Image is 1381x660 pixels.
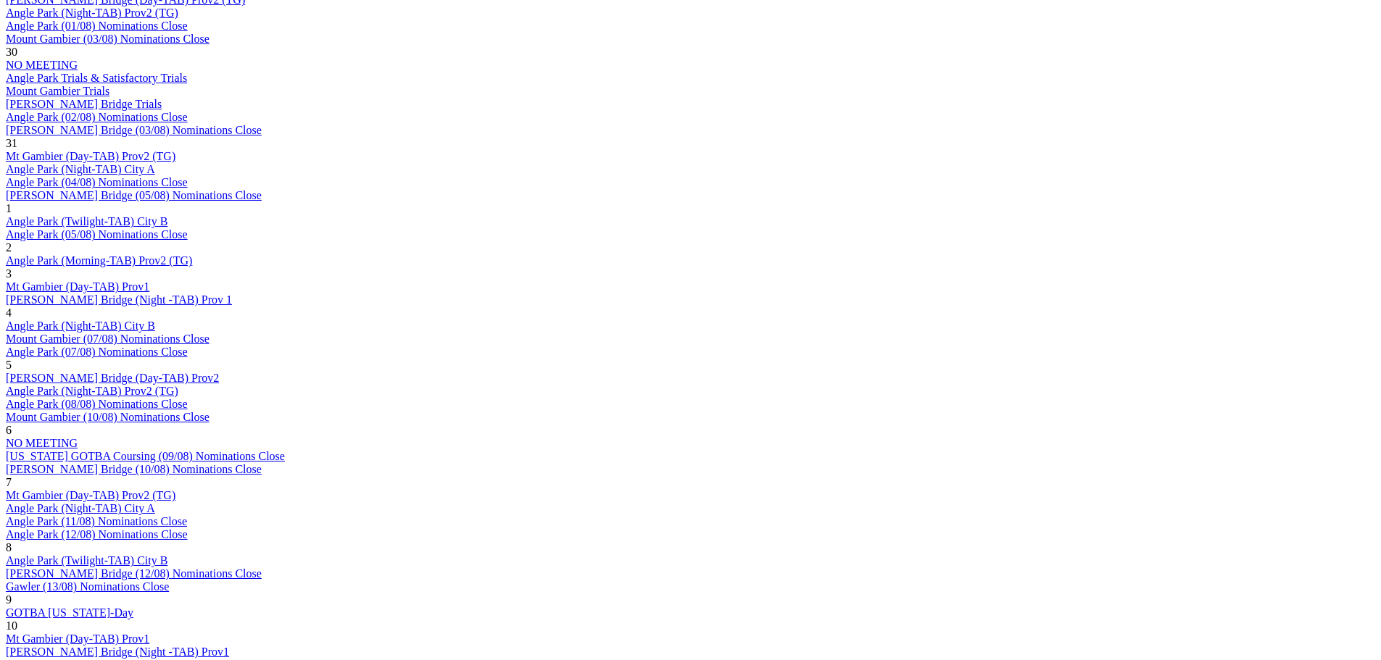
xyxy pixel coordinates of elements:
[6,202,12,214] span: 1
[6,319,155,332] a: Angle Park (Night-TAB) City B
[6,228,188,241] a: Angle Park (05/08) Nominations Close
[6,463,262,475] a: [PERSON_NAME] Bridge (10/08) Nominations Close
[6,346,188,358] a: Angle Park (07/08) Nominations Close
[6,450,285,462] a: [US_STATE] GOTBA Coursing (09/08) Nominations Close
[6,72,187,84] a: Angle Park Trials & Satisfactory Trials
[6,554,167,567] a: Angle Park (Twilight-TAB) City B
[6,606,133,619] a: GOTBA [US_STATE]-Day
[6,111,188,123] a: Angle Park (02/08) Nominations Close
[6,59,78,71] a: NO MEETING
[6,541,12,554] span: 8
[6,306,12,319] span: 4
[6,176,188,188] a: Angle Park (04/08) Nominations Close
[6,7,178,19] a: Angle Park (Night-TAB) Prov2 (TG)
[6,632,149,645] a: Mt Gambier (Day-TAB) Prov1
[6,489,175,501] a: Mt Gambier (Day-TAB) Prov2 (TG)
[6,528,188,540] a: Angle Park (12/08) Nominations Close
[6,293,232,306] a: [PERSON_NAME] Bridge (Night -TAB) Prov 1
[6,98,162,110] a: [PERSON_NAME] Bridge Trials
[6,385,178,397] a: Angle Park (Night-TAB) Prov2 (TG)
[6,437,78,449] a: NO MEETING
[6,398,188,410] a: Angle Park (08/08) Nominations Close
[6,254,192,267] a: Angle Park (Morning-TAB) Prov2 (TG)
[6,567,262,580] a: [PERSON_NAME] Bridge (12/08) Nominations Close
[6,215,167,227] a: Angle Park (Twilight-TAB) City B
[6,476,12,488] span: 7
[6,33,210,45] a: Mount Gambier (03/08) Nominations Close
[6,424,12,436] span: 6
[6,280,149,293] a: Mt Gambier (Day-TAB) Prov1
[6,124,262,136] a: [PERSON_NAME] Bridge (03/08) Nominations Close
[6,333,210,345] a: Mount Gambier (07/08) Nominations Close
[6,137,17,149] span: 31
[6,359,12,371] span: 5
[6,241,12,254] span: 2
[6,20,188,32] a: Angle Park (01/08) Nominations Close
[6,46,17,58] span: 30
[6,502,155,514] a: Angle Park (Night-TAB) City A
[6,163,155,175] a: Angle Park (Night-TAB) City A
[6,411,210,423] a: Mount Gambier (10/08) Nominations Close
[6,372,219,384] a: [PERSON_NAME] Bridge (Day-TAB) Prov2
[6,580,169,593] a: Gawler (13/08) Nominations Close
[6,150,175,162] a: Mt Gambier (Day-TAB) Prov2 (TG)
[6,646,229,658] a: [PERSON_NAME] Bridge (Night -TAB) Prov1
[6,593,12,606] span: 9
[6,515,187,527] a: Angle Park (11/08) Nominations Close
[6,619,17,632] span: 10
[6,85,109,97] a: Mount Gambier Trials
[6,267,12,280] span: 3
[6,189,262,201] a: [PERSON_NAME] Bridge (05/08) Nominations Close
